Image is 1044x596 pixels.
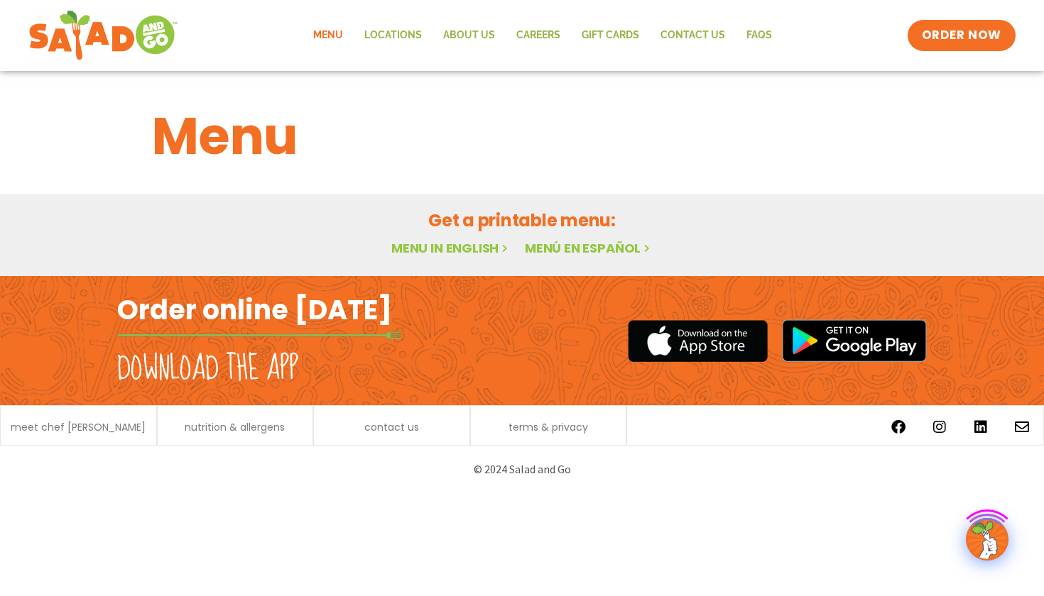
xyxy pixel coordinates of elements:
span: ORDER NOW [922,27,1001,44]
a: Contact Us [650,19,736,52]
a: terms & privacy [509,422,588,432]
a: contact us [364,422,419,432]
nav: Menu [303,19,783,52]
a: FAQs [736,19,783,52]
h2: Order online [DATE] [117,292,392,327]
img: google_play [782,319,927,362]
a: Menú en español [525,239,653,257]
a: GIFT CARDS [571,19,650,52]
a: meet chef [PERSON_NAME] [11,422,146,432]
a: nutrition & allergens [185,422,285,432]
p: © 2024 Salad and Go [124,460,920,479]
a: Locations [354,19,433,52]
img: fork [117,331,401,339]
a: ORDER NOW [908,20,1016,51]
h2: Download the app [117,349,298,389]
a: Menu [303,19,354,52]
a: Menu in English [391,239,511,257]
h2: Get a printable menu: [152,208,892,233]
a: About Us [433,19,506,52]
h1: Menu [152,98,892,175]
img: appstore [628,318,768,364]
img: new-SAG-logo-768×292 [28,7,178,64]
a: Careers [506,19,571,52]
